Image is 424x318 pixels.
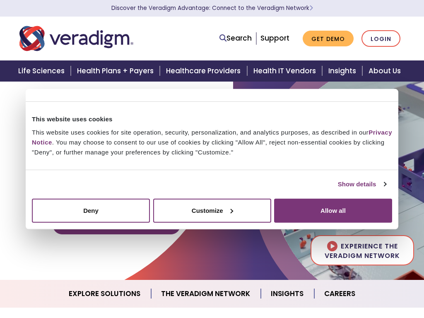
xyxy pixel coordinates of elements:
a: Privacy Notice [32,128,392,145]
button: Customize [153,198,271,222]
button: Allow all [274,198,392,222]
a: Explore Solutions [59,283,151,304]
a: About Us [364,60,411,82]
a: Insights [261,283,314,304]
a: Support [260,33,289,43]
a: Show details [338,179,386,189]
a: Life Sciences [13,60,72,82]
a: Healthcare Providers [161,60,248,82]
a: Health Plans + Payers [72,60,161,82]
div: This website uses cookies for site operation, security, personalization, and analytics purposes, ... [32,127,392,157]
a: Login [361,30,400,47]
span: Learn More [309,4,313,12]
a: Careers [314,283,365,304]
a: The Veradigm Network [151,283,261,304]
div: This website uses cookies [32,114,392,124]
a: Insights [323,60,364,82]
a: Health IT Vendors [248,60,323,82]
a: Get Demo [303,31,354,47]
button: Deny [32,198,150,222]
a: Discover the Veradigm Advantage: Connect to the Veradigm NetworkLearn More [111,4,313,12]
img: Veradigm logo [19,25,133,52]
a: Search [219,33,252,44]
